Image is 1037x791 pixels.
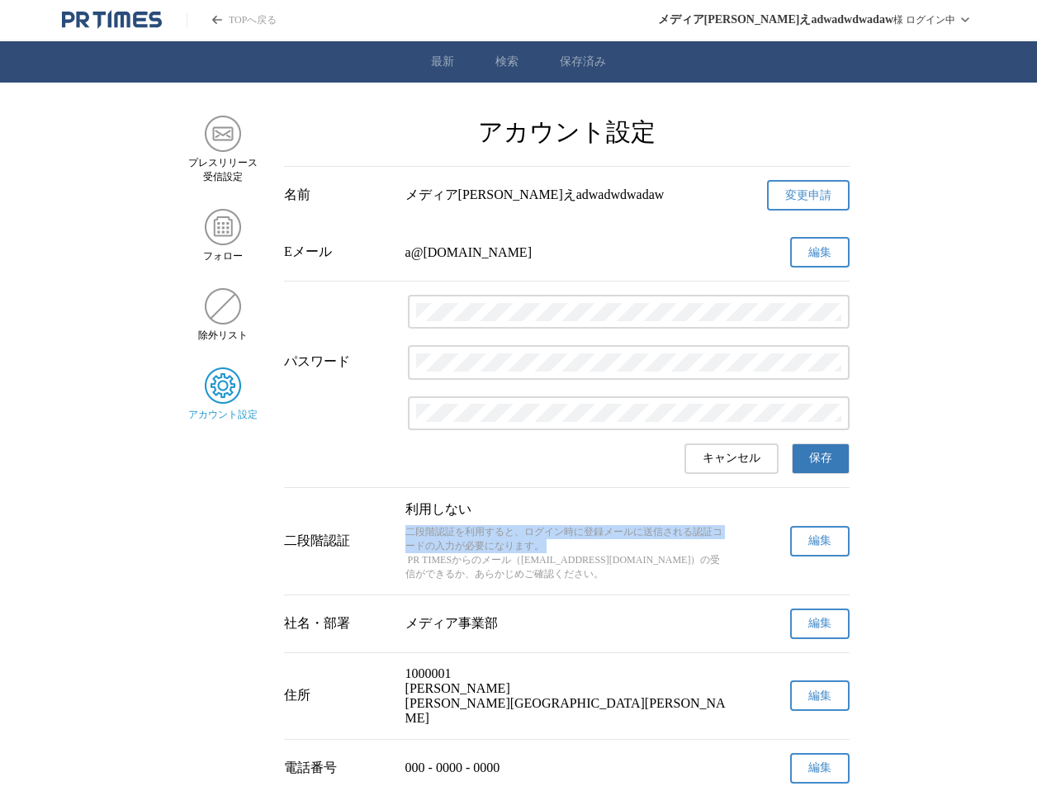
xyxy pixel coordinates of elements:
[808,616,831,631] span: 編集
[284,760,392,777] div: 電話番号
[405,666,729,726] p: 1000001 [PERSON_NAME] [PERSON_NAME][GEOGRAPHIC_DATA][PERSON_NAME]
[767,180,850,211] a: 変更申請
[187,116,258,184] a: プレスリリース 受信設定プレスリリース 受信設定
[684,443,779,474] button: キャンセル
[658,12,893,27] span: メディア[PERSON_NAME]えadwadwdwadaw
[790,526,850,557] button: 編集
[431,54,454,69] a: 最新
[188,156,258,184] span: プレスリリース 受信設定
[809,451,832,466] span: 保存
[284,244,392,261] div: Eメール
[284,187,392,204] div: 名前
[205,367,241,404] img: アカウント設定
[203,249,243,263] span: フォロー
[187,288,258,343] a: 除外リスト除外リスト
[198,329,248,343] span: 除外リスト
[62,10,162,30] a: PR TIMESのトップページはこちら
[790,609,850,639] button: 編集
[792,443,850,474] button: 保存
[188,408,258,422] span: アカウント設定
[405,525,729,581] p: 二段階認証を利用すると、ログイン時に登録メールに送信される認証コードの入力が必要になります。 PR TIMESからのメール（[EMAIL_ADDRESS][DOMAIN_NAME]）の受信ができ...
[187,367,258,422] a: アカウント設定アカウント設定
[790,753,850,784] button: 編集
[808,533,831,548] span: 編集
[703,451,760,466] span: キャンセル
[790,680,850,711] button: 編集
[284,687,392,704] div: 住所
[416,404,841,422] input: 新しいパスワードの確認
[405,760,729,775] p: 000 - 0000 - 0000
[405,187,729,204] div: メディア[PERSON_NAME]えadwadwdwadaw
[284,615,392,632] div: 社名・部署
[405,501,729,519] p: 利用しない
[405,245,729,260] p: a@[DOMAIN_NAME]
[205,209,241,245] img: フォロー
[284,533,392,550] div: 二段階認証
[284,116,850,149] h2: アカウント設定
[405,615,729,632] p: メディア事業部
[808,245,831,260] span: 編集
[790,237,850,268] button: 編集
[284,353,395,371] div: パスワード
[205,116,241,152] img: プレスリリース 受信設定
[808,760,831,775] span: 編集
[808,689,831,703] span: 編集
[560,54,606,69] a: 保存済み
[495,54,518,69] a: 検索
[416,353,841,372] input: 新しいパスワード
[416,303,841,321] input: 現在のパスワード
[187,13,277,27] a: PR TIMESのトップページはこちら
[205,288,241,324] img: 除外リスト
[187,209,258,263] a: フォローフォロー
